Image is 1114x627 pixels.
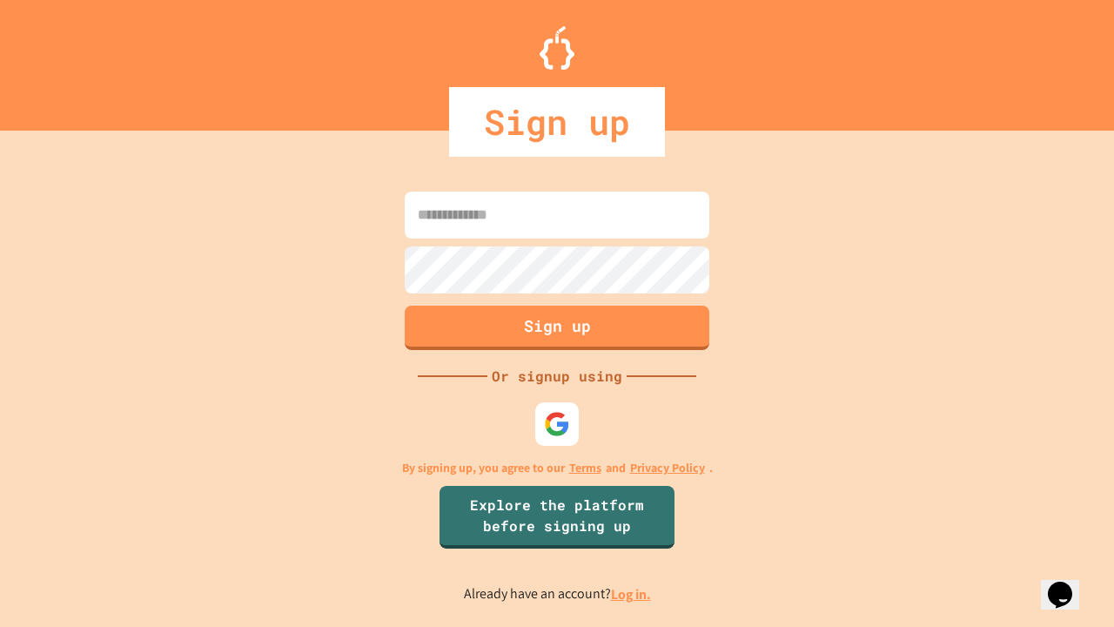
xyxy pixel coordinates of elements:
[449,87,665,157] div: Sign up
[402,459,713,477] p: By signing up, you agree to our and .
[544,411,570,437] img: google-icon.svg
[405,306,709,350] button: Sign up
[611,585,651,603] a: Log in.
[540,26,574,70] img: Logo.svg
[440,486,674,549] a: Explore the platform before signing up
[1041,557,1097,610] iframe: chat widget
[630,459,705,477] a: Privacy Policy
[569,459,601,477] a: Terms
[464,583,651,605] p: Already have an account?
[487,366,627,387] div: Or signup using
